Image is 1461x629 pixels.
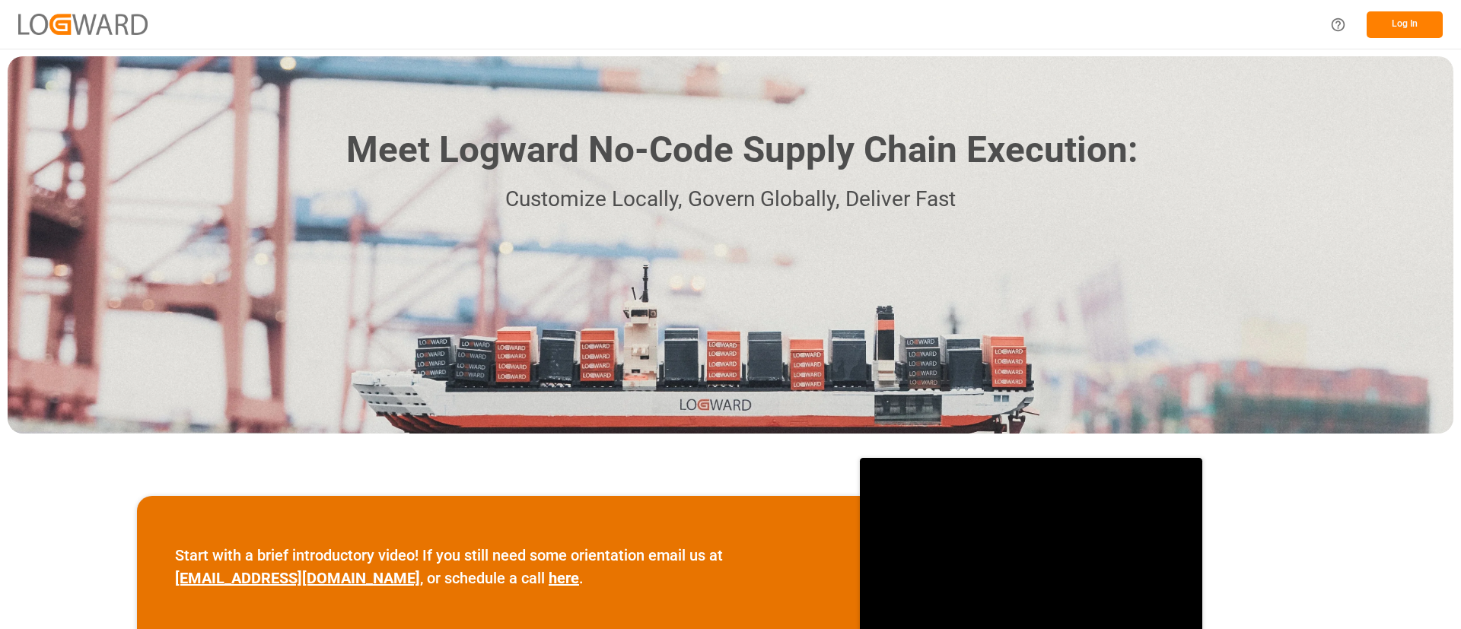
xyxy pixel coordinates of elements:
[346,123,1138,177] h1: Meet Logward No-Code Supply Chain Execution:
[175,544,822,589] p: Start with a brief introductory video! If you still need some orientation email us at , or schedu...
[1367,11,1443,38] button: Log In
[323,183,1138,217] p: Customize Locally, Govern Globally, Deliver Fast
[175,569,420,587] a: [EMAIL_ADDRESS][DOMAIN_NAME]
[549,569,579,587] a: here
[18,14,148,34] img: Logward_new_orange.png
[1321,8,1355,42] button: Help Center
